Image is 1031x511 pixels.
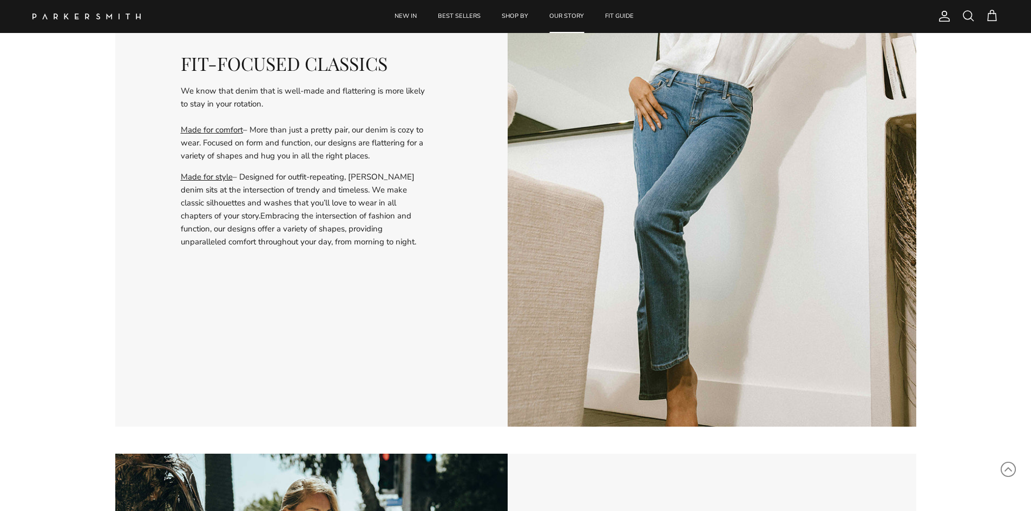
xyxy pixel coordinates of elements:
[32,14,141,19] img: Parker Smith
[181,84,426,162] p: We know that denim that is well-made and flattering is more likely to stay in your rotation. – Mo...
[181,52,426,75] h2: FIT-FOCUSED CLASSICS
[181,170,426,248] p: – Designed for outfit-repeating, [PERSON_NAME] denim sits at the intersection of trendy and timel...
[934,10,951,23] a: Account
[1000,461,1016,477] svg: Scroll to Top
[181,171,233,182] span: Made for style
[181,124,243,135] span: Made for comfort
